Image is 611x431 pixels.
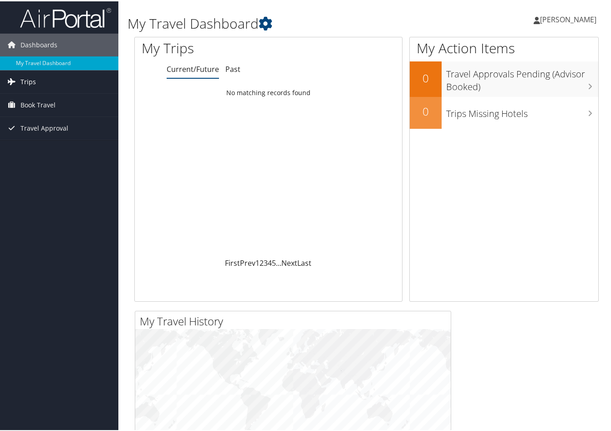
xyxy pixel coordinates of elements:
[260,257,264,267] a: 2
[127,13,446,32] h1: My Travel Dashboard
[20,32,57,55] span: Dashboards
[276,257,281,267] span: …
[225,63,240,73] a: Past
[20,116,68,138] span: Travel Approval
[140,312,451,328] h2: My Travel History
[446,62,598,92] h3: Travel Approvals Pending (Advisor Booked)
[281,257,297,267] a: Next
[255,257,260,267] a: 1
[20,69,36,92] span: Trips
[167,63,219,73] a: Current/Future
[20,6,111,27] img: airportal-logo.png
[20,92,56,115] span: Book Travel
[410,102,442,118] h2: 0
[410,96,598,127] a: 0Trips Missing Hotels
[272,257,276,267] a: 5
[142,37,284,56] h1: My Trips
[135,83,402,100] td: No matching records found
[297,257,311,267] a: Last
[410,69,442,85] h2: 0
[264,257,268,267] a: 3
[446,101,598,119] h3: Trips Missing Hotels
[225,257,240,267] a: First
[410,60,598,95] a: 0Travel Approvals Pending (Advisor Booked)
[540,13,596,23] span: [PERSON_NAME]
[410,37,598,56] h1: My Action Items
[268,257,272,267] a: 4
[534,5,606,32] a: [PERSON_NAME]
[240,257,255,267] a: Prev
